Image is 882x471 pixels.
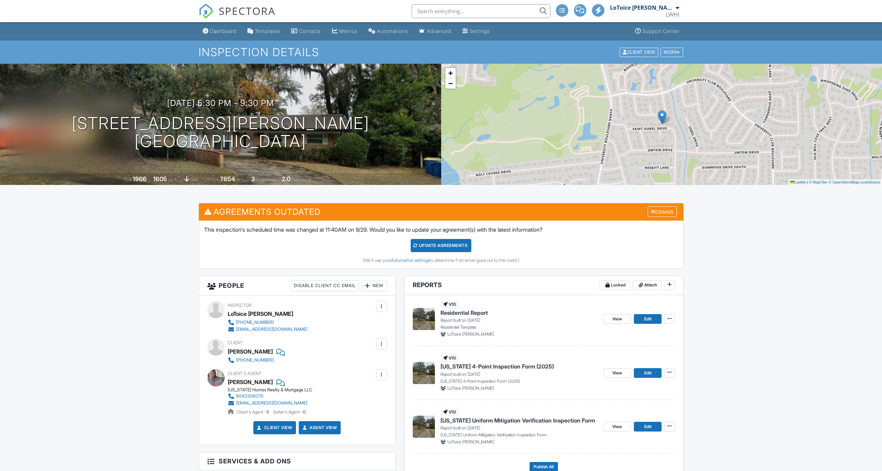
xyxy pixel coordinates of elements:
a: Automations (Advanced) [366,25,411,38]
span: sq. ft. [168,177,178,182]
div: Advanced [427,28,451,34]
span: Seller's Agent - [273,409,306,415]
div: Contacts [299,28,321,34]
div: (We'll use your to determine if an email goes out to the client.) [204,258,678,263]
a: Contacts [288,25,324,38]
input: Search everything... [412,4,550,18]
span: Inspector [228,303,252,308]
div: This inspection's scheduled time was changed at 11:40AM on 9/29. Would you like to update your ag... [199,221,683,268]
span: Client's Agent [228,371,262,376]
div: Automations [377,28,408,34]
span: bedrooms [256,177,275,182]
a: [PERSON_NAME] [228,377,273,387]
a: Client View [619,49,660,54]
div: [EMAIL_ADDRESS][DOMAIN_NAME] [236,400,307,406]
a: Leaflet [790,180,806,184]
div: LoToice [PERSON_NAME] [228,309,293,319]
a: Support Center [632,25,682,38]
a: [PHONE_NUMBER] [228,319,307,326]
div: Disable Client CC Email [291,280,359,291]
div: [PHONE_NUMBER] [236,320,274,325]
div: 1605 [153,175,167,183]
a: Dashboard [200,25,239,38]
div: More [661,47,683,57]
a: © OpenStreetMap contributors [829,180,880,184]
div: New [362,280,387,291]
div: Dashboard [210,28,236,34]
div: 2.0 [282,175,290,183]
h3: Services & Add ons [199,452,395,470]
h3: People [199,276,395,296]
div: LoToice [PERSON_NAME] [610,4,674,11]
span: | [807,180,808,184]
h3: [DATE] 5:30 pm - 9:30 pm [167,98,274,108]
div: [EMAIL_ADDRESS][DOMAIN_NAME] [236,327,307,332]
div: Metrics [339,28,357,34]
div: 9043306070 [236,393,263,399]
a: Advanced [416,25,454,38]
div: Support Center [643,28,680,34]
a: [EMAIL_ADDRESS][DOMAIN_NAME] [228,400,307,407]
div: 7854 [220,175,235,183]
div: Client View [620,47,658,57]
span: sq.ft. [236,177,245,182]
a: [PHONE_NUMBER] [228,357,279,364]
a: Agent View [301,424,337,431]
h1: Inspection Details [199,46,684,58]
a: © MapTiler [809,180,828,184]
a: Automation settings [391,258,430,263]
span: Client's Agent - [236,409,270,415]
div: Dismiss [648,206,677,217]
div: 1966 [133,175,147,183]
h1: [STREET_ADDRESS][PERSON_NAME] [GEOGRAPHIC_DATA] [72,114,369,151]
span: Lot Size [204,177,219,182]
a: Settings [460,25,492,38]
a: Metrics [329,25,360,38]
div: Templates [255,28,280,34]
a: 9043306070 [228,393,307,400]
span: slab [190,177,198,182]
a: Zoom in [445,68,456,78]
span: Built [124,177,132,182]
a: Zoom out [445,78,456,89]
div: [PHONE_NUMBER] [236,357,274,363]
span: bathrooms [291,177,311,182]
div: Settings [470,28,490,34]
img: Marker [658,110,666,124]
a: Client View [256,424,292,431]
div: LWHI [666,11,679,18]
strong: 0 [303,409,306,415]
a: SPECTORA [199,9,276,24]
div: [PERSON_NAME] [228,346,273,357]
h3: Agreements Outdated [199,203,683,220]
div: Update Agreements [411,239,471,252]
a: [EMAIL_ADDRESS][DOMAIN_NAME] [228,326,307,333]
span: SPECTORA [219,3,276,18]
a: Templates [245,25,283,38]
div: 3 [251,175,255,183]
strong: 5 [267,409,269,415]
div: [US_STATE] Homes Realty & Mortgage LLC [228,387,313,393]
span: Client [228,340,243,345]
span: + [448,69,453,77]
img: The Best Home Inspection Software - Spectora [199,3,214,19]
span: − [448,79,453,88]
